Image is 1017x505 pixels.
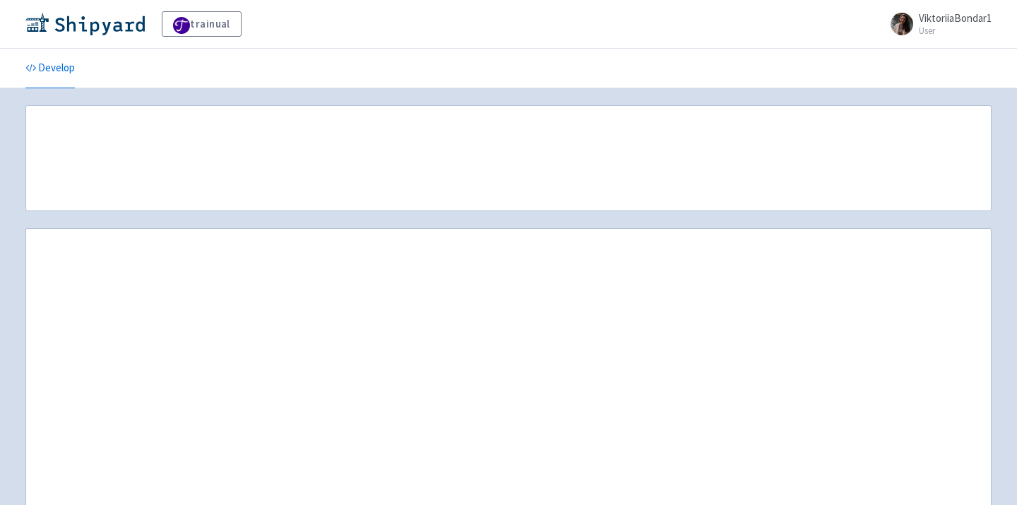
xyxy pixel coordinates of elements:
[25,13,145,35] img: Shipyard logo
[162,11,242,37] a: trainual
[882,13,992,35] a: ViktoriiaBondar1 User
[919,26,992,35] small: User
[919,11,992,25] span: ViktoriiaBondar1
[25,49,75,88] a: Develop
